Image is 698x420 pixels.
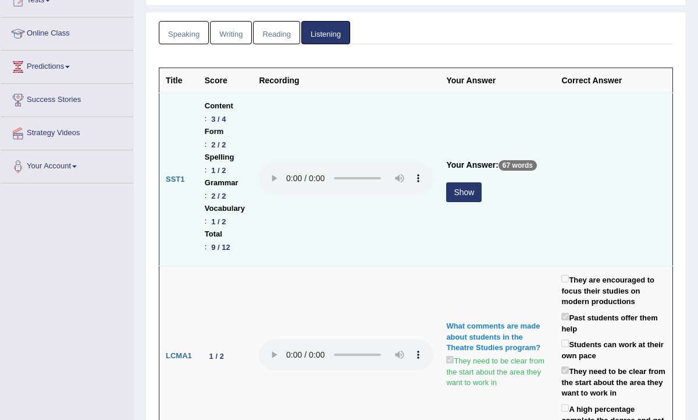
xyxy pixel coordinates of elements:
[206,216,230,228] div: 1 / 2
[166,175,185,183] b: SST1
[1,117,133,146] a: Strategy Videos
[206,190,230,202] div: 2 / 2
[301,21,350,45] a: Listening
[205,228,247,253] li: :
[446,182,482,202] button: Show
[205,202,247,228] li: :
[205,202,245,215] b: Vocabulary
[205,125,224,138] b: Form
[446,354,549,389] label: They need to be clear from the start about the area they want to work in
[198,68,253,93] th: Score
[555,68,672,93] th: Correct Answer
[210,21,252,45] a: Writing
[1,84,133,113] a: Success Stories
[206,139,230,151] div: 2 / 2
[561,366,569,374] input: They need to be clear from the start about the area they want to work in
[446,160,498,170] b: Your Answer:
[561,404,569,412] input: A high percentage complete the degree and get jobs in their field
[498,160,537,171] p: 67 words
[561,273,666,308] label: They are encouraged to focus their studies on modern productions
[561,313,569,320] input: Past students offer them help
[205,177,238,189] b: Grammar
[159,21,209,45] a: Speaking
[206,241,234,253] div: 9 / 12
[205,151,247,177] li: :
[561,364,666,399] label: They need to be clear from the start about the area they want to work in
[205,350,229,362] div: 1 / 2
[440,68,555,93] th: Your Answer
[159,68,198,93] th: Title
[561,340,569,347] input: Students can work at their own pace
[561,310,666,334] label: Past students offer them help
[561,337,666,361] label: Students can work at their own pace
[205,100,233,112] b: Content
[205,100,247,125] li: :
[446,356,454,363] input: They need to be clear from the start about the area they want to work in
[205,228,222,241] b: Total
[561,275,569,283] input: They are encouraged to focus their studies on modern productions
[1,51,133,80] a: Predictions
[206,113,230,125] div: 3 / 4
[1,17,133,47] a: Online Class
[205,151,234,164] b: Spelling
[206,164,230,177] div: 1 / 2
[1,150,133,179] a: Your Account
[205,125,247,151] li: :
[205,177,247,202] li: :
[252,68,440,93] th: Recording
[253,21,300,45] a: Reading
[166,351,192,360] b: LCMA1
[446,321,549,354] div: What comments are made about students in the Theatre Studies program?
